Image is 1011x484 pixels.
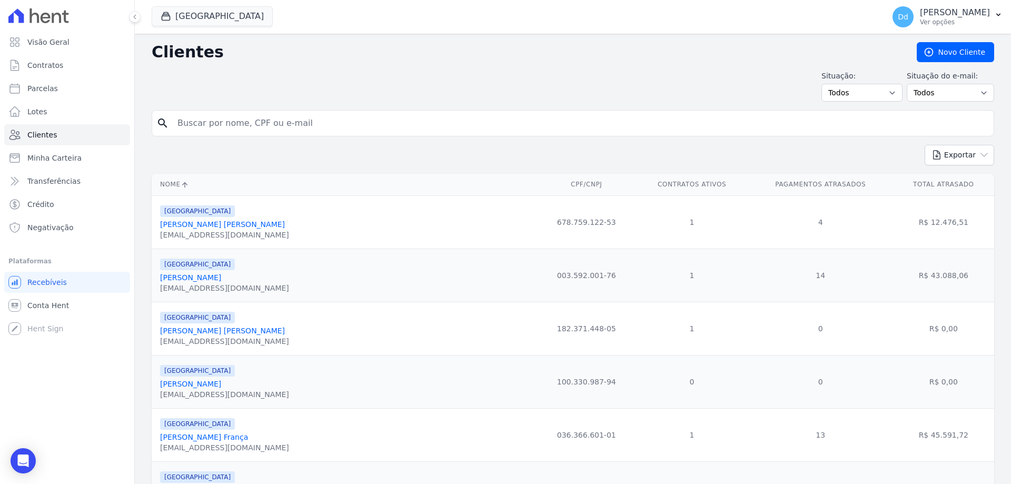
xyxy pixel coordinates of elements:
[4,171,130,192] a: Transferências
[160,380,221,388] a: [PERSON_NAME]
[884,2,1011,32] button: Dd [PERSON_NAME] Ver opções
[8,255,126,268] div: Plataformas
[27,83,58,94] span: Parcelas
[160,312,235,323] span: [GEOGRAPHIC_DATA]
[898,13,908,21] span: Dd
[893,249,994,302] td: R$ 43.088,06
[907,71,994,82] label: Situação do e-mail:
[636,408,748,461] td: 1
[636,195,748,249] td: 1
[537,408,636,461] td: 036.366.601-01
[160,259,235,270] span: [GEOGRAPHIC_DATA]
[893,408,994,461] td: R$ 45.591,72
[925,145,994,165] button: Exportar
[27,176,81,186] span: Transferências
[748,195,893,249] td: 4
[893,302,994,355] td: R$ 0,00
[160,433,248,441] a: [PERSON_NAME] França
[893,174,994,195] th: Total Atrasado
[748,408,893,461] td: 13
[893,355,994,408] td: R$ 0,00
[160,283,289,293] div: [EMAIL_ADDRESS][DOMAIN_NAME]
[920,7,990,18] p: [PERSON_NAME]
[152,43,900,62] h2: Clientes
[160,365,235,377] span: [GEOGRAPHIC_DATA]
[27,300,69,311] span: Conta Hent
[152,6,273,26] button: [GEOGRAPHIC_DATA]
[537,174,636,195] th: CPF/CNPJ
[748,355,893,408] td: 0
[27,130,57,140] span: Clientes
[893,195,994,249] td: R$ 12.476,51
[160,336,289,347] div: [EMAIL_ADDRESS][DOMAIN_NAME]
[27,277,67,288] span: Recebíveis
[4,32,130,53] a: Visão Geral
[160,230,289,240] div: [EMAIL_ADDRESS][DOMAIN_NAME]
[27,60,63,71] span: Contratos
[160,220,285,229] a: [PERSON_NAME] [PERSON_NAME]
[160,273,221,282] a: [PERSON_NAME]
[27,222,74,233] span: Negativação
[160,418,235,430] span: [GEOGRAPHIC_DATA]
[917,42,994,62] a: Novo Cliente
[920,18,990,26] p: Ver opções
[160,205,235,217] span: [GEOGRAPHIC_DATA]
[636,174,748,195] th: Contratos Ativos
[160,389,289,400] div: [EMAIL_ADDRESS][DOMAIN_NAME]
[748,174,893,195] th: Pagamentos Atrasados
[4,147,130,169] a: Minha Carteira
[537,249,636,302] td: 003.592.001-76
[537,302,636,355] td: 182.371.448-05
[160,471,235,483] span: [GEOGRAPHIC_DATA]
[821,71,903,82] label: Situação:
[537,195,636,249] td: 678.759.122-53
[636,249,748,302] td: 1
[160,327,285,335] a: [PERSON_NAME] [PERSON_NAME]
[152,174,537,195] th: Nome
[27,106,47,117] span: Lotes
[160,442,289,453] div: [EMAIL_ADDRESS][DOMAIN_NAME]
[27,153,82,163] span: Minha Carteira
[27,199,54,210] span: Crédito
[27,37,70,47] span: Visão Geral
[171,113,989,134] input: Buscar por nome, CPF ou e-mail
[636,355,748,408] td: 0
[11,448,36,473] div: Open Intercom Messenger
[748,302,893,355] td: 0
[156,117,169,130] i: search
[748,249,893,302] td: 14
[537,355,636,408] td: 100.330.987-94
[4,272,130,293] a: Recebíveis
[4,124,130,145] a: Clientes
[4,295,130,316] a: Conta Hent
[4,194,130,215] a: Crédito
[4,217,130,238] a: Negativação
[4,101,130,122] a: Lotes
[636,302,748,355] td: 1
[4,78,130,99] a: Parcelas
[4,55,130,76] a: Contratos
